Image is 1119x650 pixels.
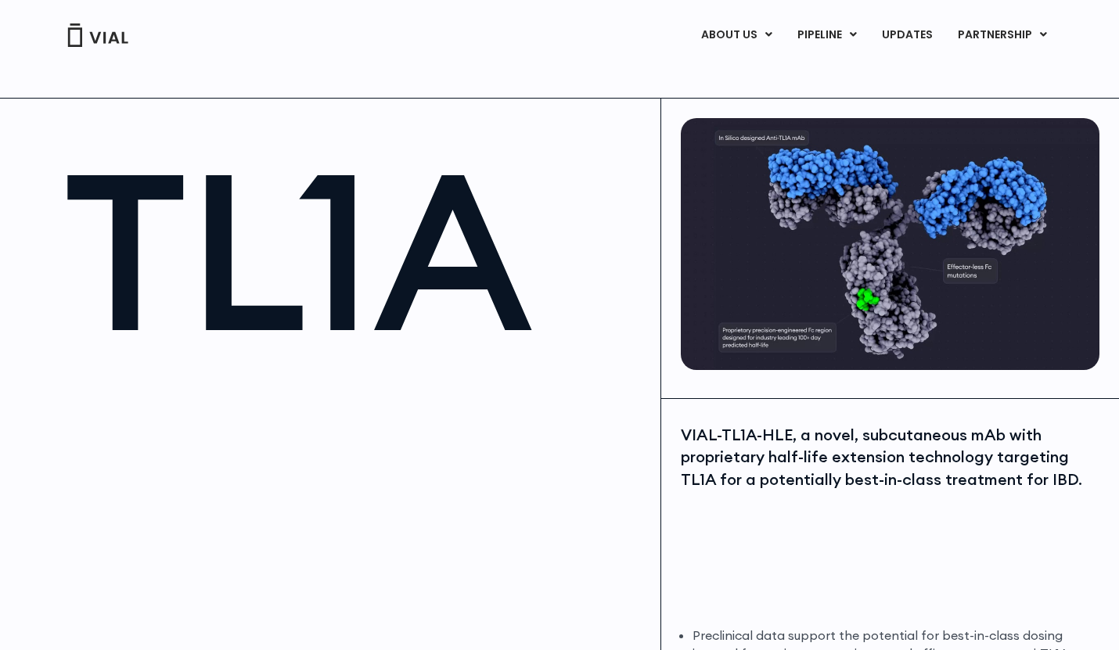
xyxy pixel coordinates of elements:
[681,118,1099,370] img: TL1A antibody diagram.
[785,22,869,48] a: PIPELINEMenu Toggle
[681,424,1099,491] div: VIAL-TL1A-HLE, a novel, subcutaneous mAb with proprietary half-life extension technology targetin...
[67,23,129,47] img: Vial Logo
[945,22,1060,48] a: PARTNERSHIPMenu Toggle
[689,22,784,48] a: ABOUT USMenu Toggle
[63,142,645,360] h1: TL1A
[869,22,944,48] a: UPDATES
